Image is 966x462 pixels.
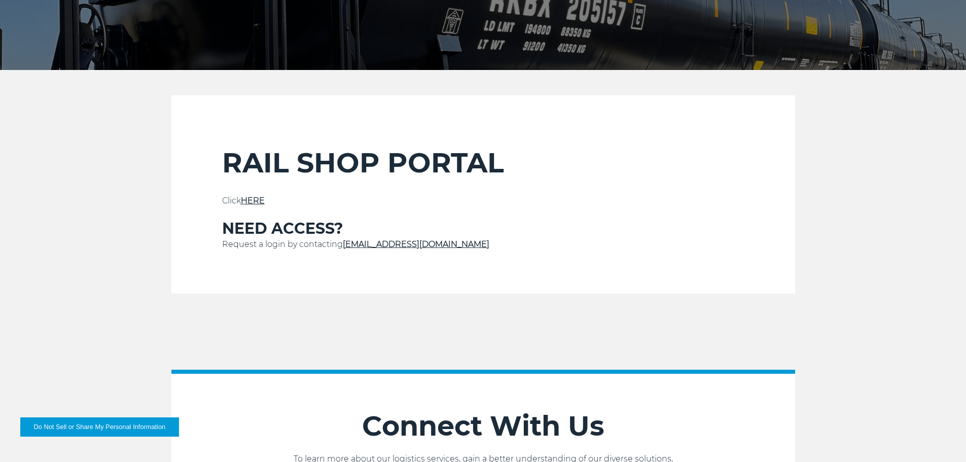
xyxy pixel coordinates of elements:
h2: RAIL SHOP PORTAL [222,146,744,180]
iframe: Chat Widget [915,413,966,462]
a: [EMAIL_ADDRESS][DOMAIN_NAME] [343,239,489,249]
a: HERE [241,196,265,205]
h2: Connect With Us [171,409,795,443]
p: Click [222,195,744,207]
h3: NEED ACCESS? [222,219,744,238]
button: Do Not Sell or Share My Personal Information [20,417,179,437]
p: Request a login by contacting [222,238,744,251]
